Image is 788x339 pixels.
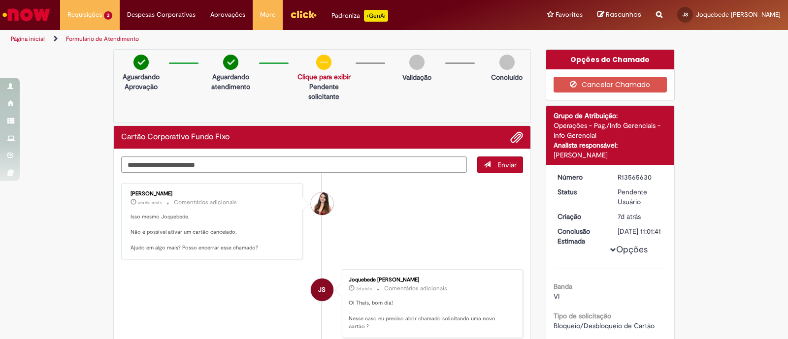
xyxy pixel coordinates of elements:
[510,131,523,144] button: Adicionar anexos
[554,292,559,301] span: VI
[550,172,611,182] dt: Número
[331,10,388,22] div: Padroniza
[554,77,667,92] button: Cancelar Chamado
[554,140,667,150] div: Analista responsável:
[618,212,663,221] div: 25/09/2025 10:08:52
[556,10,583,20] span: Favoritos
[121,133,230,142] h2: Cartão Corporativo Fundo Fixo Histórico de tíquete
[207,72,254,92] p: Aguardando atendimento
[311,278,333,301] div: Joquebede Maria Muniz Santos
[696,10,781,19] span: Joquebede [PERSON_NAME]
[499,55,515,70] img: img-circle-grey.png
[409,55,425,70] img: img-circle-grey.png
[554,121,667,140] div: Operações - Pag./Info Gerenciais - Info Gerencial
[311,192,333,215] div: Thais Dos Santos
[138,200,162,206] time: 30/09/2025 12:18:51
[11,35,45,43] a: Página inicial
[618,187,663,207] div: Pendente Usuário
[118,72,164,92] p: Aguardando Aprovação
[349,277,513,283] div: Joquebede [PERSON_NAME]
[316,55,331,70] img: circle-minus.png
[121,156,467,173] textarea: Digite sua mensagem aqui...
[554,311,611,320] b: Tipo de solicitação
[131,213,295,252] p: Isso mesmo Joquebede. Não é possível ativar um cartão cancelado. Ajudo em algo mais? Posso encerr...
[131,191,295,197] div: [PERSON_NAME]
[1,5,52,25] img: ServiceNow
[546,50,675,69] div: Opções do Chamado
[618,212,641,221] time: 25/09/2025 10:08:52
[223,55,238,70] img: check-circle-green.png
[384,284,447,293] small: Comentários adicionais
[554,282,572,291] b: Banda
[364,10,388,22] p: +GenAi
[290,7,317,22] img: click_logo_yellow_360x200.png
[356,286,372,292] time: 29/09/2025 08:52:16
[66,35,139,43] a: Formulário de Atendimento
[297,72,351,81] a: Clique para exibir
[133,55,149,70] img: check-circle-green.png
[554,150,667,160] div: [PERSON_NAME]
[550,226,611,246] dt: Conclusão Estimada
[318,278,326,302] span: JS
[349,299,513,330] p: Oi Thais, bom dia! Nesse caso eu preciso abrir chamado solicitando uma novo cartão ?
[138,200,162,206] span: um dia atrás
[597,10,641,20] a: Rascunhos
[104,11,112,20] span: 3
[297,82,351,101] p: Pendente solicitante
[356,286,372,292] span: 3d atrás
[554,321,655,330] span: Bloqueio/Desbloqueio de Cartão
[618,212,641,221] span: 7d atrás
[67,10,102,20] span: Requisições
[491,72,523,82] p: Concluído
[618,172,663,182] div: R13565630
[550,212,611,221] dt: Criação
[260,10,275,20] span: More
[477,156,523,173] button: Enviar
[7,30,518,48] ul: Trilhas de página
[497,160,517,169] span: Enviar
[127,10,196,20] span: Despesas Corporativas
[683,11,688,18] span: JS
[606,10,641,19] span: Rascunhos
[550,187,611,197] dt: Status
[554,111,667,121] div: Grupo de Atribuição:
[174,198,237,207] small: Comentários adicionais
[402,72,431,82] p: Validação
[210,10,245,20] span: Aprovações
[618,226,663,236] div: [DATE] 11:01:41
